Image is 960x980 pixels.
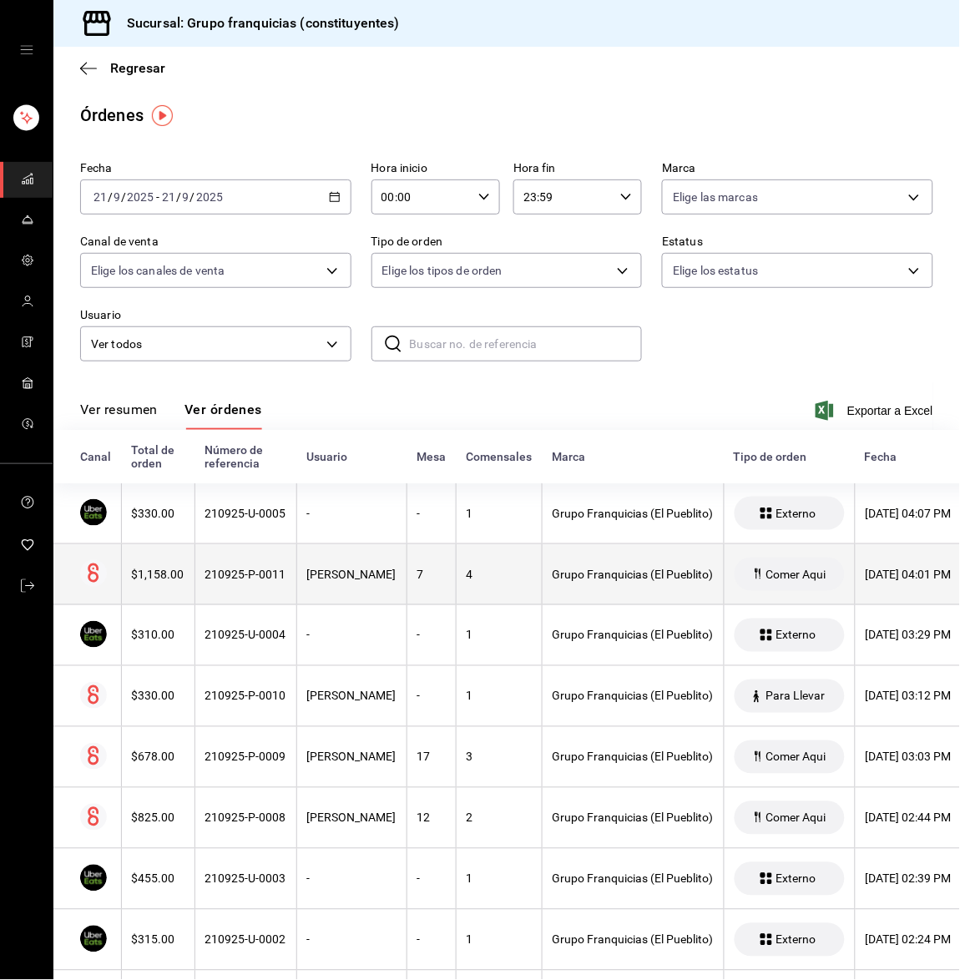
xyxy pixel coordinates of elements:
div: navigation tabs [80,402,262,430]
div: [DATE] 02:39 PM [866,872,952,886]
div: Grupo Franquicias (El Pueblito) [553,750,714,764]
span: Comer Aqui [760,568,833,581]
div: $330.00 [132,690,184,703]
label: Hora fin [513,163,642,174]
div: $825.00 [132,811,184,825]
div: 7 [417,568,446,581]
div: 4 [467,568,532,581]
label: Marca [662,163,933,174]
div: [DATE] 03:29 PM [866,629,952,642]
span: Externo [770,507,823,520]
div: $455.00 [132,872,184,886]
span: Externo [770,872,823,886]
div: - [417,690,446,703]
div: [DATE] 04:01 PM [866,568,952,581]
button: Exportar a Excel [819,401,933,421]
img: Tooltip marker [152,105,173,126]
h3: Sucursal: Grupo franquicias (constituyentes) [114,13,400,33]
div: 12 [417,811,446,825]
span: / [176,190,181,204]
button: Ver resumen [80,402,158,430]
div: $330.00 [132,507,184,520]
div: Canal [80,450,111,463]
div: 210925-U-0003 [205,872,286,886]
div: [DATE] 02:44 PM [866,811,952,825]
input: -- [182,190,190,204]
div: 210925-P-0011 [205,568,286,581]
div: 1 [467,690,532,703]
span: Comer Aqui [760,811,833,825]
div: 3 [467,750,532,764]
span: Elige las marcas [673,189,758,205]
span: Externo [770,933,823,947]
div: Grupo Franquicias (El Pueblito) [553,933,714,947]
div: - [417,629,446,642]
div: $315.00 [132,933,184,947]
div: Marca [552,450,714,463]
span: Regresar [110,60,165,76]
div: 210925-P-0008 [205,811,286,825]
label: Fecha [80,163,351,174]
div: - [307,629,397,642]
div: [DATE] 04:07 PM [866,507,952,520]
span: Comer Aqui [760,750,833,764]
label: Usuario [80,310,351,321]
span: Elige los canales de venta [91,262,225,279]
div: 210925-U-0005 [205,507,286,520]
div: Tipo de orden [734,450,845,463]
span: Ver todos [91,336,321,353]
div: 210925-U-0004 [205,629,286,642]
div: - [307,507,397,520]
div: - [307,872,397,886]
div: [PERSON_NAME] [307,568,397,581]
span: Elige los tipos de orden [382,262,503,279]
button: Regresar [80,60,165,76]
span: Elige los estatus [673,262,758,279]
div: 2 [467,811,532,825]
div: Grupo Franquicias (El Pueblito) [553,568,714,581]
div: Grupo Franquicias (El Pueblito) [553,872,714,886]
div: Grupo Franquicias (El Pueblito) [553,811,714,825]
div: [PERSON_NAME] [307,811,397,825]
div: $1,158.00 [132,568,184,581]
label: Canal de venta [80,236,351,248]
div: 1 [467,507,532,520]
div: 210925-P-0009 [205,750,286,764]
div: - [417,872,446,886]
label: Hora inicio [371,163,500,174]
button: Ver órdenes [184,402,262,430]
div: Grupo Franquicias (El Pueblito) [553,629,714,642]
div: [DATE] 03:03 PM [866,750,952,764]
input: -- [113,190,121,204]
div: - [307,933,397,947]
div: [DATE] 03:12 PM [866,690,952,703]
div: Usuario [306,450,397,463]
div: 17 [417,750,446,764]
button: open drawer [20,43,33,57]
div: 1 [467,629,532,642]
div: Grupo Franquicias (El Pueblito) [553,507,714,520]
span: - [156,190,159,204]
span: / [190,190,195,204]
div: [PERSON_NAME] [307,750,397,764]
input: Buscar no. de referencia [410,327,643,361]
div: - [417,933,446,947]
label: Tipo de orden [371,236,643,248]
div: [PERSON_NAME] [307,690,397,703]
input: ---- [126,190,154,204]
div: Número de referencia [205,443,286,470]
div: Total de orden [131,443,184,470]
span: Externo [770,629,823,642]
div: $310.00 [132,629,184,642]
div: Comensales [466,450,532,463]
div: 210925-P-0010 [205,690,286,703]
div: 1 [467,933,532,947]
div: Órdenes [80,103,144,128]
input: ---- [195,190,224,204]
div: 1 [467,872,532,886]
div: Fecha [865,450,952,463]
div: Grupo Franquicias (El Pueblito) [553,690,714,703]
div: $678.00 [132,750,184,764]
